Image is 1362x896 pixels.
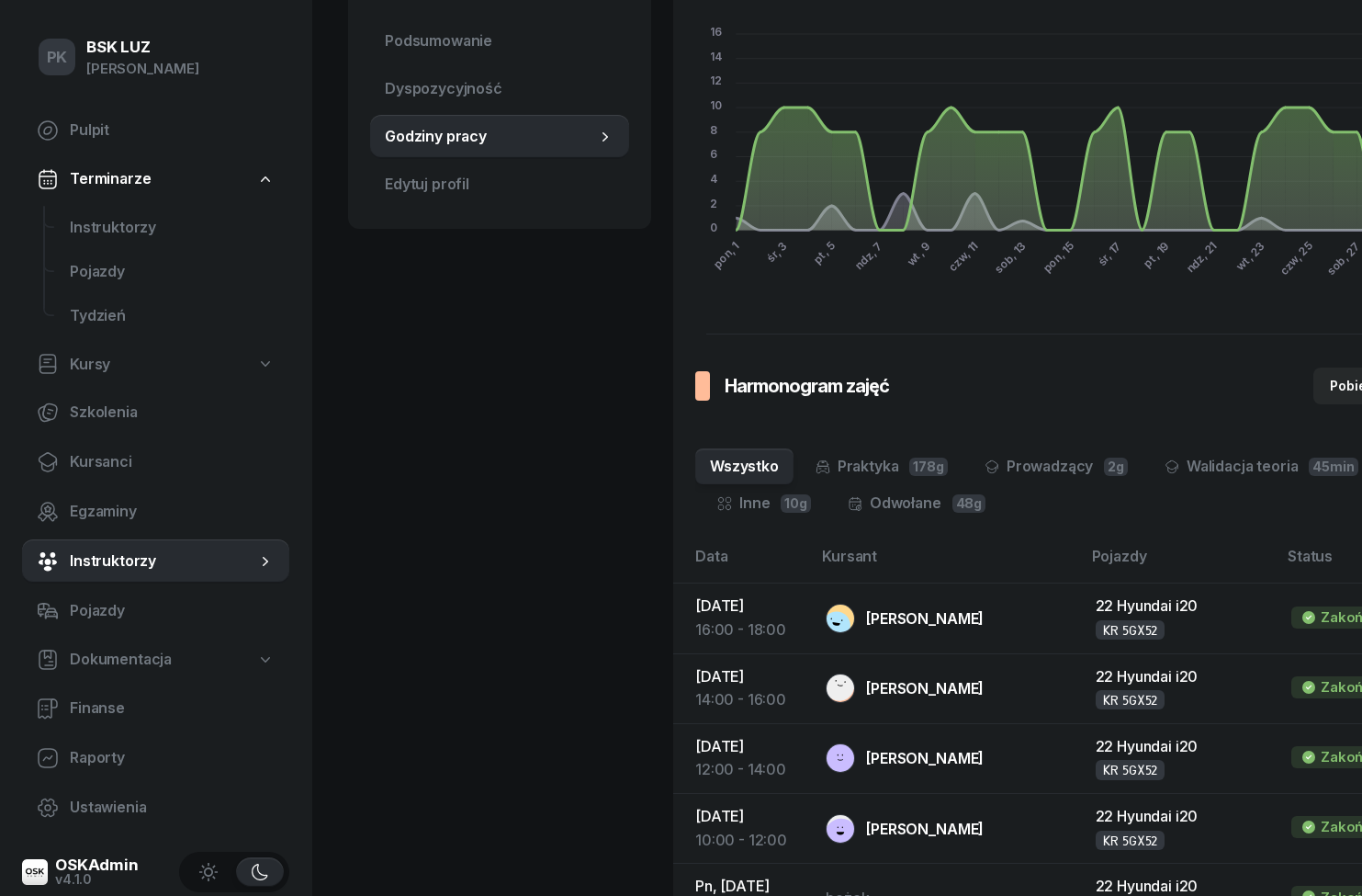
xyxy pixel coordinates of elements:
div: KR 5GX52 [1103,762,1158,777]
tspan: pt, 19 [1141,239,1172,270]
tspan: śr, 3 [764,239,791,266]
span: Egzaminy [70,500,275,524]
td: [DATE] [673,793,811,863]
span: 2g [1104,458,1128,476]
span: PK [47,50,68,65]
span: Godziny pracy [385,125,596,149]
th: Pojazdy [1081,544,1278,584]
tspan: 4 [710,172,718,186]
a: Instruktorzy [55,206,289,250]
a: Raporty [22,736,289,780]
span: Terminarze [70,167,151,191]
th: Data [673,544,811,584]
tspan: 14 [710,49,723,62]
tspan: czw, 25 [1277,239,1315,278]
a: Pojazdy [55,250,289,294]
div: 22 Hyundai i20 [1096,735,1263,759]
div: [PERSON_NAME] [866,822,984,836]
a: Terminarze [22,158,289,200]
div: 10:00 - 12:00 [695,829,796,853]
a: Podsumowanie [370,19,629,63]
a: Instruktorzy [22,539,289,584]
span: Instruktorzy [70,216,275,240]
tspan: pt, 5 [810,239,838,267]
span: 178g [909,458,947,476]
tspan: 2 [710,197,717,210]
div: 14:00 - 16:00 [695,688,796,712]
a: Wszystko [695,448,794,485]
div: 12:00 - 14:00 [695,758,796,782]
tspan: 16 [710,25,722,39]
span: Finanse [70,697,275,720]
a: Kursy [22,344,289,386]
a: Prowadzący [970,448,1143,485]
div: OSKAdmin [55,857,139,873]
tspan: wt, 9 [904,239,933,268]
div: [PERSON_NAME] [866,751,984,766]
a: Odwołane [833,485,1000,522]
th: Kursant [811,544,1080,584]
span: Instruktorzy [70,550,256,573]
div: [PERSON_NAME] [86,57,199,81]
span: Podsumowanie [385,29,614,53]
span: Raporty [70,746,275,770]
div: [PERSON_NAME] [866,681,984,696]
h3: Harmonogram zajęć [725,371,889,401]
a: Godziny pracy [370,115,629,159]
div: 22 Hyundai i20 [1096,805,1263,829]
a: Inne [703,485,826,522]
tspan: 12 [710,74,722,87]
a: Finanse [22,686,289,731]
span: Szkolenia [70,401,275,425]
span: Kursy [70,353,110,377]
tspan: śr, 17 [1095,239,1124,268]
a: Pulpit [22,108,289,153]
tspan: czw, 11 [946,239,981,274]
a: Tydzień [55,294,289,338]
a: Ustawienia [22,786,289,830]
tspan: pon, 15 [1040,239,1076,276]
a: Egzaminy [22,490,289,534]
tspan: 6 [710,147,717,161]
span: Kursanci [70,450,275,474]
span: Edytuj profil [385,173,614,197]
td: [DATE] [673,653,811,723]
td: [DATE] [673,723,811,793]
span: Pojazdy [70,599,275,623]
tspan: ndz, 21 [1183,239,1220,276]
span: Dokumentacja [70,648,172,672]
span: 10g [781,494,811,513]
a: Edytuj profil [370,163,629,207]
span: Pojazdy [70,260,275,284]
tspan: ndz, 7 [852,239,885,272]
tspan: 0 [710,221,717,234]
a: Pojazdy [22,589,289,633]
div: KR 5GX52 [1103,622,1158,638]
div: 16:00 - 18:00 [695,618,796,642]
span: Ustawienia [70,796,275,820]
a: Praktyka [801,448,962,485]
div: 22 Hyundai i20 [1096,595,1263,618]
div: BSK LUZ [86,40,199,55]
span: 45min [1309,458,1357,476]
div: [PERSON_NAME] [866,611,984,626]
tspan: 10 [710,98,722,112]
tspan: wt, 23 [1233,239,1267,274]
a: Kursanci [22,440,289,484]
tspan: sob, 13 [992,239,1029,276]
a: Dyspozycyjność [370,67,629,111]
span: Pulpit [70,119,275,142]
tspan: 8 [710,122,717,136]
span: Dyspozycyjność [385,77,614,101]
div: KR 5GX52 [1103,692,1158,708]
tspan: pon, 1 [710,239,742,271]
div: v4.1.0 [55,873,139,886]
a: Dokumentacja [22,639,289,681]
img: logo-xs@2x.png [22,859,48,885]
span: Tydzień [70,304,275,328]
div: 22 Hyundai i20 [1096,665,1263,689]
a: Szkolenia [22,391,289,435]
div: KR 5GX52 [1103,833,1158,848]
span: 48g [952,494,986,513]
td: [DATE] [673,584,811,653]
